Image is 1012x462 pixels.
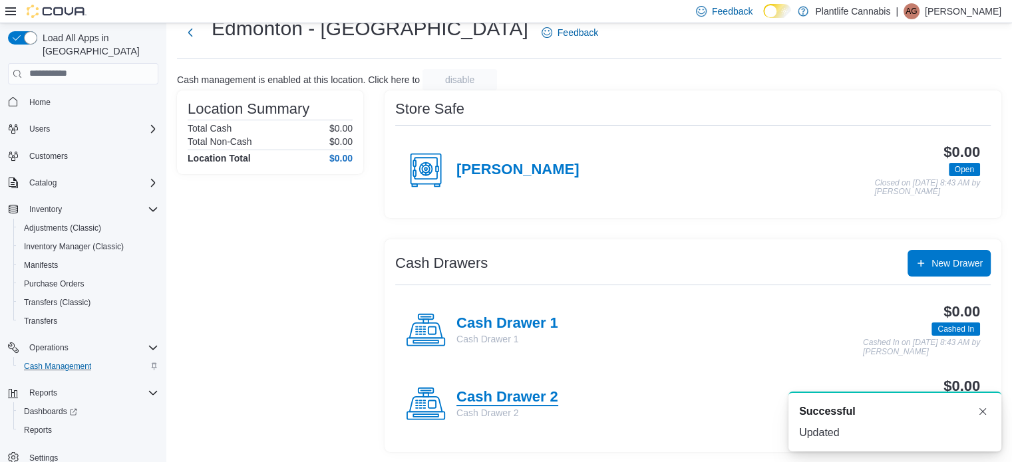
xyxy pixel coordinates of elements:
span: Inventory Manager (Classic) [19,239,158,255]
p: Cash Drawer 2 [456,406,558,419]
button: Transfers [13,312,164,330]
span: Dashboards [24,406,77,417]
h3: $0.00 [943,144,980,160]
span: Transfers [24,316,57,326]
h3: $0.00 [943,304,980,320]
span: Operations [24,340,158,356]
h4: Cash Drawer 2 [456,389,558,406]
span: Purchase Orders [19,276,158,292]
button: Customers [3,146,164,166]
button: Users [3,120,164,138]
h3: Location Summary [188,101,309,117]
button: Operations [3,338,164,357]
h1: Edmonton - [GEOGRAPHIC_DATA] [212,15,528,42]
span: Feedback [712,5,753,18]
h4: Cash Drawer 1 [456,315,558,332]
span: Transfers [19,313,158,329]
img: Cova [27,5,86,18]
button: Inventory [3,200,164,219]
span: Home [24,94,158,110]
span: Manifests [24,260,58,271]
p: | [896,3,898,19]
span: AG [906,3,917,19]
span: Users [24,121,158,137]
span: Cashed In [931,322,980,336]
span: Manifests [19,257,158,273]
span: Inventory [29,204,62,215]
a: Dashboards [13,402,164,421]
span: Load All Apps in [GEOGRAPHIC_DATA] [37,31,158,58]
span: Reports [24,425,52,435]
h6: Total Cash [188,123,232,134]
span: Open [955,164,974,175]
button: disable [422,69,497,90]
p: Cash Drawer 1 [456,332,558,346]
a: Customers [24,148,73,164]
button: Catalog [24,175,62,191]
h4: $0.00 [329,153,353,164]
a: Reports [19,422,57,438]
button: Adjustments (Classic) [13,219,164,237]
p: Plantlife Cannabis [815,3,890,19]
button: Operations [24,340,74,356]
button: Home [3,92,164,112]
h4: [PERSON_NAME] [456,162,579,179]
p: Cash management is enabled at this location. Click here to [177,74,420,85]
span: Feedback [558,26,598,39]
h3: $0.00 [943,378,980,394]
a: Transfers (Classic) [19,294,96,310]
button: Purchase Orders [13,275,164,293]
span: Adjustments (Classic) [24,223,101,233]
h3: Store Safe [395,101,464,117]
span: New Drawer [931,257,983,270]
a: Cash Management [19,358,96,374]
span: Purchase Orders [24,279,84,289]
span: Reports [24,385,158,401]
button: Inventory Manager (Classic) [13,237,164,256]
span: Cash Management [24,361,91,372]
span: Adjustments (Classic) [19,220,158,236]
span: Inventory [24,201,158,217]
span: Dashboards [19,404,158,419]
button: Dismiss toast [975,404,991,419]
span: Transfers (Classic) [19,294,158,310]
button: Manifests [13,256,164,275]
span: Operations [29,342,69,353]
button: Reports [24,385,63,401]
a: Dashboards [19,404,83,419]
span: Successful [799,404,855,419]
span: Inventory Manager (Classic) [24,241,124,252]
span: Customers [29,151,68,162]
span: Cash Management [19,358,158,374]
button: Catalog [3,173,164,192]
span: Customers [24,148,158,164]
p: Cashed In on [DATE] 8:43 AM by [PERSON_NAME] [863,338,980,356]
p: $0.00 [329,123,353,134]
p: $0.00 [329,136,353,147]
span: Open [949,163,980,176]
button: Transfers (Classic) [13,293,164,312]
button: New Drawer [908,250,991,277]
span: Dark Mode [763,18,764,19]
div: Notification [799,404,991,419]
span: Users [29,124,50,134]
div: Updated [799,425,991,441]
input: Dark Mode [763,4,791,18]
span: Reports [29,388,57,398]
a: Transfers [19,313,63,329]
button: Users [24,121,55,137]
a: Feedback [536,19,603,46]
h6: Total Non-Cash [188,136,252,147]
a: Purchase Orders [19,276,90,292]
span: Reports [19,422,158,438]
span: Cashed In [937,323,974,335]
p: [PERSON_NAME] [925,3,1001,19]
button: Reports [13,421,164,439]
span: disable [445,73,474,86]
h3: Cash Drawers [395,255,488,271]
p: Closed on [DATE] 8:43 AM by [PERSON_NAME] [874,179,980,197]
a: Adjustments (Classic) [19,220,106,236]
button: Cash Management [13,357,164,376]
button: Inventory [24,201,67,217]
h4: Location Total [188,153,251,164]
